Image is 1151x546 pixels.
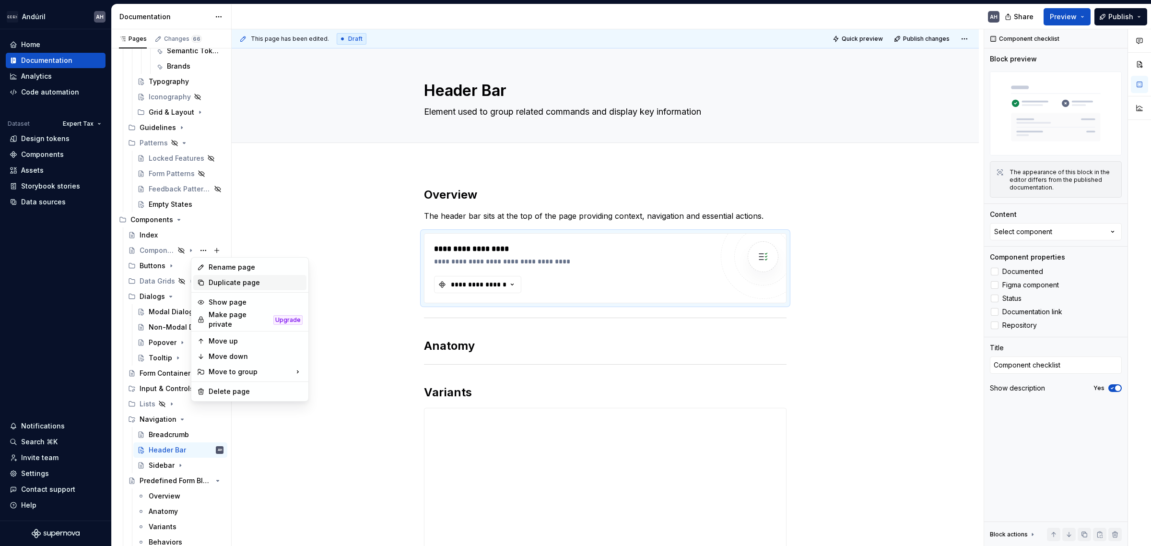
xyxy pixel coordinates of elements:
[273,315,303,325] div: Upgrade
[209,352,303,361] div: Move down
[209,387,303,396] div: Delete page
[209,262,303,272] div: Rename page
[209,278,303,287] div: Duplicate page
[209,310,270,329] div: Make page private
[193,364,306,380] div: Move to group
[209,336,303,346] div: Move up
[209,297,303,307] div: Show page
